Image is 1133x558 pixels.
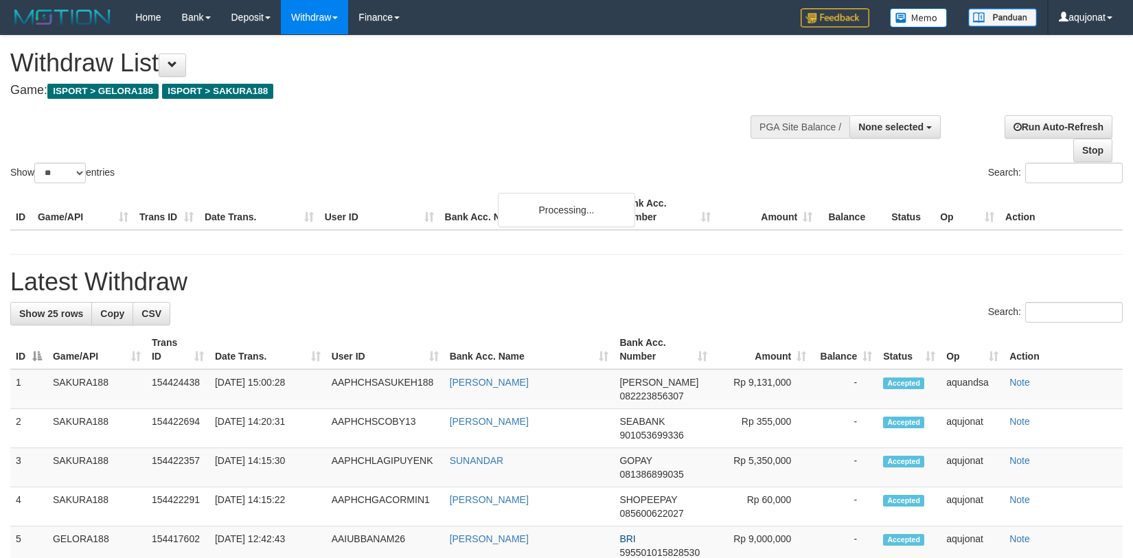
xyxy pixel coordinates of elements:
[818,191,886,230] th: Balance
[146,330,209,369] th: Trans ID: activate to sort column ascending
[886,191,935,230] th: Status
[941,487,1004,526] td: aqujonat
[801,8,869,27] img: Feedback.jpg
[47,448,146,487] td: SAKURA188
[812,330,878,369] th: Balance: activate to sort column ascending
[141,308,161,319] span: CSV
[146,448,209,487] td: 154422357
[713,409,812,448] td: Rp 355,000
[713,487,812,526] td: Rp 60,000
[444,330,615,369] th: Bank Acc. Name: activate to sort column ascending
[10,49,742,77] h1: Withdraw List
[10,487,47,526] td: 4
[619,547,700,558] span: Copy 595501015828530 to clipboard
[713,330,812,369] th: Amount: activate to sort column ascending
[716,191,818,230] th: Amount
[988,163,1123,183] label: Search:
[209,487,326,526] td: [DATE] 14:15:22
[47,487,146,526] td: SAKURA188
[1025,163,1123,183] input: Search:
[10,191,32,230] th: ID
[319,191,439,230] th: User ID
[619,391,683,402] span: Copy 082223856307 to clipboard
[10,268,1123,296] h1: Latest Withdraw
[146,369,209,409] td: 154424438
[890,8,948,27] img: Button%20Memo.svg
[133,302,170,325] a: CSV
[10,448,47,487] td: 3
[812,448,878,487] td: -
[326,330,444,369] th: User ID: activate to sort column ascending
[883,534,924,546] span: Accepted
[1000,191,1123,230] th: Action
[812,487,878,526] td: -
[100,308,124,319] span: Copy
[619,533,635,544] span: BRI
[849,115,941,139] button: None selected
[47,84,159,99] span: ISPORT > GELORA188
[91,302,133,325] a: Copy
[10,409,47,448] td: 2
[1009,533,1030,544] a: Note
[19,308,83,319] span: Show 25 rows
[1025,302,1123,323] input: Search:
[751,115,849,139] div: PGA Site Balance /
[47,330,146,369] th: Game/API: activate to sort column ascending
[450,494,529,505] a: [PERSON_NAME]
[1004,330,1123,369] th: Action
[326,487,444,526] td: AAPHCHGACORMIN1
[941,369,1004,409] td: aquandsa
[450,416,529,427] a: [PERSON_NAME]
[941,448,1004,487] td: aqujonat
[326,448,444,487] td: AAPHCHLAGIPUYENK
[47,409,146,448] td: SAKURA188
[858,121,924,132] span: None selected
[883,417,924,428] span: Accepted
[10,302,92,325] a: Show 25 rows
[941,330,1004,369] th: Op: activate to sort column ascending
[199,191,319,230] th: Date Trans.
[450,533,529,544] a: [PERSON_NAME]
[619,494,677,505] span: SHOPEEPAY
[988,302,1123,323] label: Search:
[146,487,209,526] td: 154422291
[883,495,924,507] span: Accepted
[941,409,1004,448] td: aqujonat
[450,377,529,388] a: [PERSON_NAME]
[209,369,326,409] td: [DATE] 15:00:28
[968,8,1037,27] img: panduan.png
[619,469,683,480] span: Copy 081386899035 to clipboard
[146,409,209,448] td: 154422694
[713,448,812,487] td: Rp 5,350,000
[619,455,652,466] span: GOPAY
[439,191,615,230] th: Bank Acc. Name
[619,416,665,427] span: SEABANK
[10,163,115,183] label: Show entries
[209,409,326,448] td: [DATE] 14:20:31
[878,330,941,369] th: Status: activate to sort column ascending
[1009,416,1030,427] a: Note
[883,377,924,389] span: Accepted
[1005,115,1112,139] a: Run Auto-Refresh
[883,456,924,467] span: Accepted
[619,377,698,388] span: [PERSON_NAME]
[10,7,115,27] img: MOTION_logo.png
[935,191,1000,230] th: Op
[326,409,444,448] td: AAPHCHSCOBY13
[812,409,878,448] td: -
[47,369,146,409] td: SAKURA188
[812,369,878,409] td: -
[209,330,326,369] th: Date Trans.: activate to sort column ascending
[615,191,716,230] th: Bank Acc. Number
[450,455,504,466] a: SUNANDAR
[10,330,47,369] th: ID: activate to sort column descending
[1009,494,1030,505] a: Note
[1009,455,1030,466] a: Note
[34,163,86,183] select: Showentries
[1073,139,1112,162] a: Stop
[614,330,713,369] th: Bank Acc. Number: activate to sort column ascending
[619,430,683,441] span: Copy 901053699336 to clipboard
[1009,377,1030,388] a: Note
[498,193,635,227] div: Processing...
[713,369,812,409] td: Rp 9,131,000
